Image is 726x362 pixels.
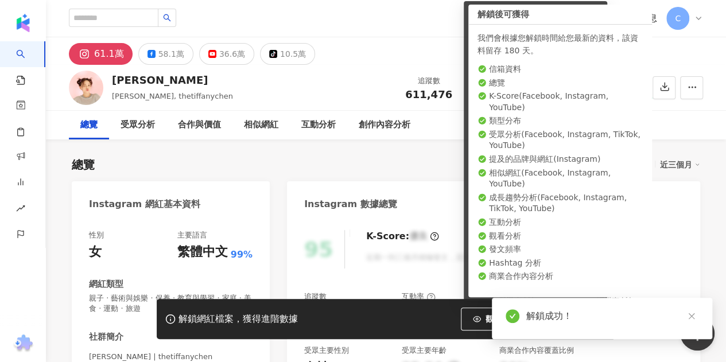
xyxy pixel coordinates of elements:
div: 合作與價值 [178,118,221,132]
span: 611,476 [405,88,452,100]
div: [PERSON_NAME] [112,73,233,87]
span: search [163,14,171,22]
span: 6.04% [470,89,506,100]
div: 受眾分析 [121,118,155,132]
div: 性別 [89,230,104,240]
span: 活動訊息 [620,13,657,24]
button: 58.1萬 [138,43,193,65]
div: 互動率 [466,75,510,87]
div: 受眾主要年齡 [402,345,447,356]
img: logo icon [14,14,32,32]
a: search [16,41,39,86]
div: 解鎖成功！ [526,309,698,323]
div: 解鎖網紅檔案，獲得進階數據 [178,313,298,325]
div: K-Score : [366,230,439,243]
div: 61.1萬 [94,46,124,62]
div: Instagram 網紅基本資料 [89,198,200,211]
span: close [688,312,696,320]
button: 10.5萬 [260,43,315,65]
div: 商業合作內容覆蓋比例 [499,345,574,356]
div: 互動分析 [301,118,336,132]
button: 36.6萬 [199,43,254,65]
div: 近三個月 [660,157,700,172]
div: 最後更新日期：[DATE] [567,160,650,169]
span: 177% [529,89,561,100]
div: 58.1萬 [158,46,184,62]
div: 總覽 [80,118,98,132]
div: 追蹤數 [304,291,327,302]
div: 總覽 [72,157,95,173]
span: [PERSON_NAME], thetiffanychen [112,92,233,100]
span: rise [16,197,25,223]
span: check-circle [506,309,519,323]
span: 觀看圖表範例 [486,314,534,324]
div: 10.5萬 [280,46,306,62]
div: 創作內容分析 [359,118,410,132]
div: 追蹤數 [405,75,452,87]
div: 觀看率 [523,75,567,87]
div: 漲粉率 [597,291,631,302]
div: 36.6萬 [219,46,245,62]
div: 互動率 [402,291,436,302]
div: 網紅類型 [89,278,123,290]
button: 觀看圖表範例 [461,307,546,330]
span: 繁體中文 [547,12,584,25]
div: 相似網紅 [244,118,278,132]
span: 親子 · 藝術與娛樂 · 保養 · 教育與學習 · 家庭 · 美食 · 運動 · 旅遊 [89,293,253,314]
span: C [675,12,681,25]
div: 觀看率 [499,291,533,302]
div: 女 [89,243,102,261]
span: 99% [231,248,253,261]
div: 繁體中文 [177,243,228,261]
img: KOL Avatar [69,71,103,105]
div: 受眾主要性別 [304,345,349,356]
button: 61.1萬 [69,43,133,65]
span: [PERSON_NAME] | thetiffanychen [89,352,253,362]
div: 主要語言 [177,230,207,240]
img: chrome extension [12,334,34,353]
div: Instagram 數據總覽 [304,198,397,211]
